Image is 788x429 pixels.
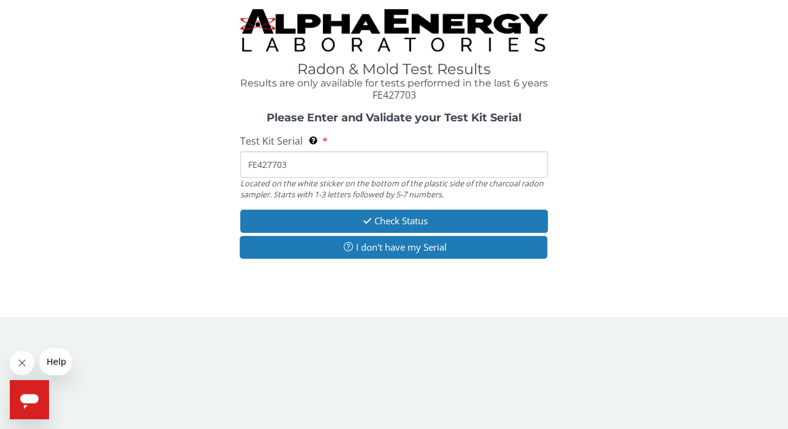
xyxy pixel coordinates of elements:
[240,61,548,77] h1: Radon & Mold Test Results
[10,380,49,419] iframe: Button to launch messaging window
[267,111,521,124] strong: Please Enter and Validate your Test Kit Serial
[10,351,34,375] iframe: Close message
[372,88,415,102] span: FE427703
[240,78,548,89] h4: Results are only available for tests performed in the last 6 years
[240,9,548,51] img: TightCrop.jpg
[240,178,548,200] div: Located on the white sticker on the bottom of the plastic side of the charcoal radon sampler. Sta...
[240,236,547,259] button: I don't have my Serial
[240,134,303,148] span: Test Kit Serial
[240,210,548,232] button: Check Status
[39,348,72,375] iframe: Message from company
